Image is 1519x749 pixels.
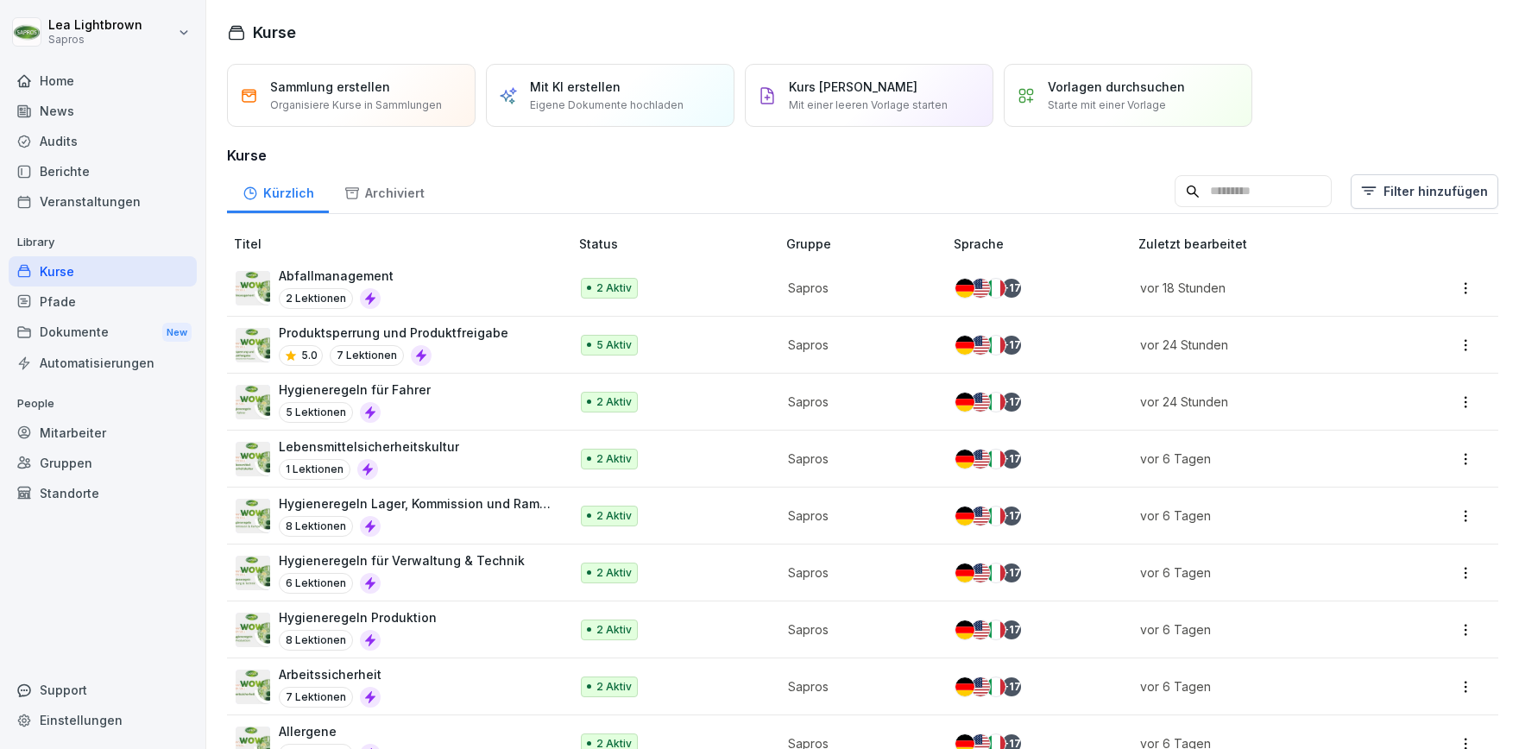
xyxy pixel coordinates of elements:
img: de.svg [955,279,974,298]
p: 5 Lektionen [279,402,353,423]
p: vor 6 Tagen [1140,677,1385,695]
p: Hygieneregeln für Fahrer [279,381,431,399]
div: + 17 [1002,677,1021,696]
p: vor 24 Stunden [1140,393,1385,411]
img: de.svg [955,620,974,639]
img: de.svg [955,507,974,526]
p: Sapros [788,279,926,297]
img: it.svg [986,336,1005,355]
button: Filter hinzufügen [1351,174,1498,209]
p: Sapros [788,563,926,582]
a: DokumenteNew [9,317,197,349]
p: Kurs [PERSON_NAME] [789,78,917,96]
p: Sammlung erstellen [270,78,390,96]
img: l8527dfigmvtvnh9bpu1gycw.png [236,613,270,647]
img: it.svg [986,279,1005,298]
p: 5 Aktiv [596,337,632,353]
p: vor 6 Tagen [1140,507,1385,525]
img: de.svg [955,393,974,412]
a: Archiviert [329,169,439,213]
div: + 17 [1002,450,1021,469]
p: 8 Lektionen [279,630,353,651]
p: Hygieneregeln für Verwaltung & Technik [279,551,525,570]
a: Pfade [9,286,197,317]
p: Library [9,229,197,256]
img: it.svg [986,677,1005,696]
p: Starte mit einer Vorlage [1048,98,1166,113]
img: us.svg [971,620,990,639]
div: Berichte [9,156,197,186]
p: vor 6 Tagen [1140,620,1385,639]
img: it.svg [986,393,1005,412]
p: Sprache [954,235,1131,253]
p: Eigene Dokumente hochladen [530,98,684,113]
img: it.svg [986,450,1005,469]
a: Kurse [9,256,197,286]
p: vor 24 Stunden [1140,336,1385,354]
p: Organisiere Kurse in Sammlungen [270,98,442,113]
a: Gruppen [9,448,197,478]
p: Sapros [788,450,926,468]
p: vor 6 Tagen [1140,450,1385,468]
div: Einstellungen [9,705,197,735]
div: New [162,323,192,343]
img: lznwvr82wpecqkh5vfti2rdl.png [236,670,270,704]
img: x7ba9ezpb0gwldksaaha8749.png [236,442,270,476]
div: + 17 [1002,393,1021,412]
a: Veranstaltungen [9,186,197,217]
p: 2 Aktiv [596,451,632,467]
p: 2 Aktiv [596,508,632,524]
a: Audits [9,126,197,156]
div: + 17 [1002,279,1021,298]
a: News [9,96,197,126]
p: Hygieneregeln Produktion [279,608,437,626]
p: Mit KI erstellen [530,78,621,96]
p: 7 Lektionen [330,345,404,366]
img: us.svg [971,336,990,355]
img: us.svg [971,279,990,298]
img: us.svg [971,393,990,412]
p: 2 Aktiv [596,394,632,410]
p: 2 Aktiv [596,280,632,296]
p: 2 Aktiv [596,622,632,638]
p: Status [579,235,780,253]
p: Zuletzt bearbeitet [1138,235,1406,253]
p: 8 Lektionen [279,516,353,537]
a: Kürzlich [227,169,329,213]
p: Titel [234,235,572,253]
p: vor 18 Stunden [1140,279,1385,297]
div: Standorte [9,478,197,508]
p: Abfallmanagement [279,267,394,285]
p: vor 6 Tagen [1140,563,1385,582]
p: Sapros [48,34,142,46]
p: 2 Aktiv [596,565,632,581]
div: + 17 [1002,507,1021,526]
img: us.svg [971,677,990,696]
img: de.svg [955,677,974,696]
img: vwx8k6ya36xzvqnkwtub9yzx.png [236,385,270,419]
img: de.svg [955,563,974,582]
p: Produktsperrung und Produktfreigabe [279,324,508,342]
a: Automatisierungen [9,348,197,378]
div: Mitarbeiter [9,418,197,448]
p: 7 Lektionen [279,687,353,708]
div: Support [9,675,197,705]
img: de.svg [955,450,974,469]
img: us.svg [971,563,990,582]
img: de.svg [955,336,974,355]
img: it.svg [986,620,1005,639]
p: 2 Lektionen [279,288,353,309]
div: + 17 [1002,336,1021,355]
p: Hygieneregeln Lager, Kommission und Rampe [279,494,552,513]
img: us.svg [971,507,990,526]
div: Dokumente [9,317,197,349]
p: 6 Lektionen [279,573,353,594]
p: 5.0 [301,348,318,363]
